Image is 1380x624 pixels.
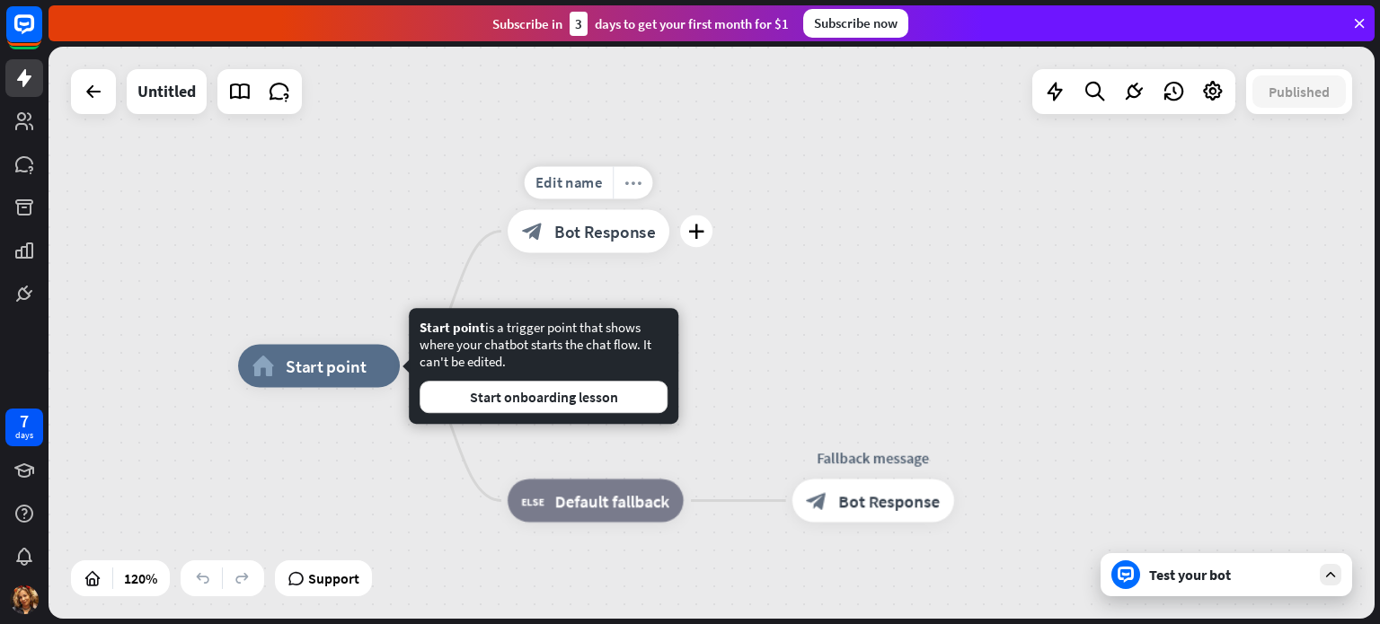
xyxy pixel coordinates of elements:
[252,355,275,376] i: home_2
[555,489,669,511] span: Default fallback
[420,381,668,413] button: Start onboarding lesson
[1252,75,1346,108] button: Published
[5,409,43,446] a: 7 days
[15,429,33,442] div: days
[776,446,970,468] div: Fallback message
[492,12,789,36] div: Subscribe in days to get your first month for $1
[535,173,602,193] span: Edit name
[420,319,485,336] span: Start point
[119,564,163,593] div: 120%
[308,564,359,593] span: Support
[137,69,196,114] div: Untitled
[420,319,668,413] div: is a trigger point that shows where your chatbot starts the chat flow. It can't be edited.
[624,174,641,190] i: more_horiz
[554,220,656,242] span: Bot Response
[688,224,704,239] i: plus
[803,9,908,38] div: Subscribe now
[522,220,544,242] i: block_bot_response
[522,489,544,511] i: block_fallback
[838,489,940,511] span: Bot Response
[806,489,827,511] i: block_bot_response
[286,355,367,376] span: Start point
[570,12,588,36] div: 3
[1149,566,1311,584] div: Test your bot
[14,7,68,61] button: Open LiveChat chat widget
[20,413,29,429] div: 7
